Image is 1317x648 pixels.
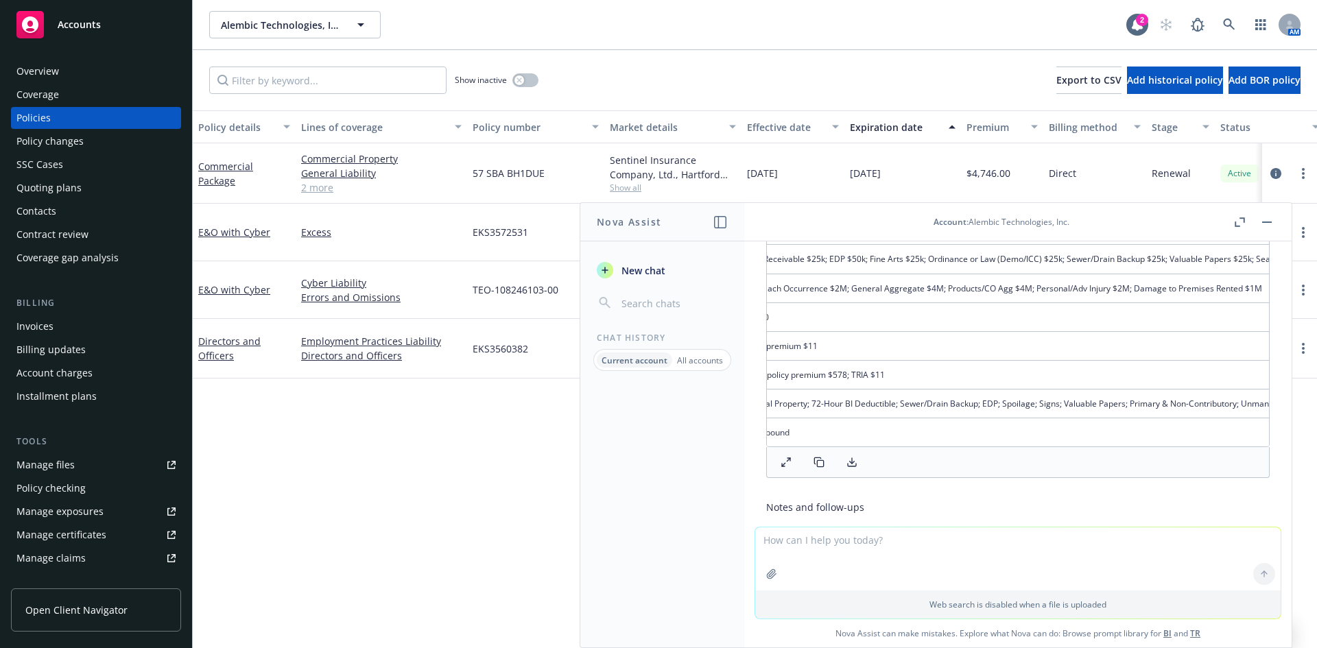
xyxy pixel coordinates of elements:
[11,315,181,337] a: Invoices
[1152,120,1194,134] div: Stage
[1295,165,1312,182] a: more
[1295,340,1312,357] a: more
[747,166,778,180] span: [DATE]
[1146,110,1215,143] button: Stage
[11,107,181,129] a: Policies
[301,334,462,348] a: Employment Practices Liability
[301,120,447,134] div: Lines of coverage
[1043,110,1146,143] button: Billing method
[16,477,86,499] div: Policy checking
[11,524,181,546] a: Manage certificates
[16,454,75,476] div: Manage files
[473,225,528,239] span: EKS3572531
[467,110,604,143] button: Policy number
[198,283,270,296] a: E&O with Cyber
[11,200,181,222] a: Contacts
[934,216,1069,228] div: : Alembic Technologies, Inc.
[16,547,86,569] div: Manage claims
[455,74,507,86] span: Show inactive
[766,500,1270,514] p: Notes and follow-ups
[934,216,966,228] span: Account
[961,110,1043,143] button: Premium
[11,177,181,199] a: Quoting plans
[1136,14,1148,26] div: 2
[16,571,81,592] div: Manage BORs
[1049,166,1076,180] span: Direct
[677,355,723,366] p: All accounts
[11,224,181,245] a: Contract review
[1056,73,1122,86] span: Export to CSV
[16,154,63,176] div: SSC Cases
[209,67,447,94] input: Filter by keyword...
[11,385,181,407] a: Installment plans
[591,258,733,283] button: New chat
[16,501,104,523] div: Manage exposures
[610,182,736,193] span: Show all
[473,166,545,180] span: 57 SBA BH1DUE
[741,110,844,143] button: Effective date
[1163,627,1172,639] a: BI
[16,177,82,199] div: Quoting plans
[1056,67,1122,94] button: Export to CSV
[198,120,275,134] div: Policy details
[11,435,181,448] div: Tools
[209,11,381,38] button: Alembic Technologies, Inc.
[16,84,59,106] div: Coverage
[11,454,181,476] a: Manage files
[221,18,340,32] span: Alembic Technologies, Inc.
[1127,67,1223,94] button: Add historical policy
[1229,67,1301,94] button: Add BOR policy
[16,130,84,152] div: Policy changes
[16,339,86,361] div: Billing updates
[16,200,56,222] div: Contacts
[16,60,59,82] div: Overview
[750,619,1286,647] span: Nova Assist can make mistakes. Explore what Nova can do: Browse prompt library for and
[1184,11,1211,38] a: Report a Bug
[16,362,93,384] div: Account charges
[11,60,181,82] a: Overview
[11,339,181,361] a: Billing updates
[301,290,462,304] a: Errors and Omissions
[301,180,462,195] a: 2 more
[301,348,462,363] a: Directors and Officers
[296,110,467,143] button: Lines of coverage
[198,226,270,239] a: E&O with Cyber
[473,341,528,356] span: EKS3560382
[1220,120,1304,134] div: Status
[25,603,128,617] span: Open Client Navigator
[1127,73,1223,86] span: Add historical policy
[1152,11,1180,38] a: Start snowing
[1190,627,1200,639] a: TR
[301,166,462,180] a: General Liability
[747,120,824,134] div: Effective date
[619,263,665,278] span: New chat
[763,599,1272,610] p: Web search is disabled when a file is uploaded
[850,166,881,180] span: [DATE]
[11,154,181,176] a: SSC Cases
[58,19,101,30] span: Accounts
[1247,11,1274,38] a: Switch app
[11,362,181,384] a: Account charges
[11,84,181,106] a: Coverage
[11,296,181,310] div: Billing
[16,315,54,337] div: Invoices
[11,547,181,569] a: Manage claims
[1295,224,1312,241] a: more
[473,283,558,297] span: TEO-108246103-00
[597,215,661,229] h1: Nova Assist
[966,120,1023,134] div: Premium
[193,110,296,143] button: Policy details
[16,107,51,129] div: Policies
[16,224,88,245] div: Contract review
[1268,165,1284,182] a: circleInformation
[11,247,181,269] a: Coverage gap analysis
[966,166,1010,180] span: $4,746.00
[16,385,97,407] div: Installment plans
[16,524,106,546] div: Manage certificates
[1152,166,1191,180] span: Renewal
[11,477,181,499] a: Policy checking
[619,293,728,313] input: Search chats
[1049,120,1126,134] div: Billing method
[301,225,462,239] a: Excess
[610,120,721,134] div: Market details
